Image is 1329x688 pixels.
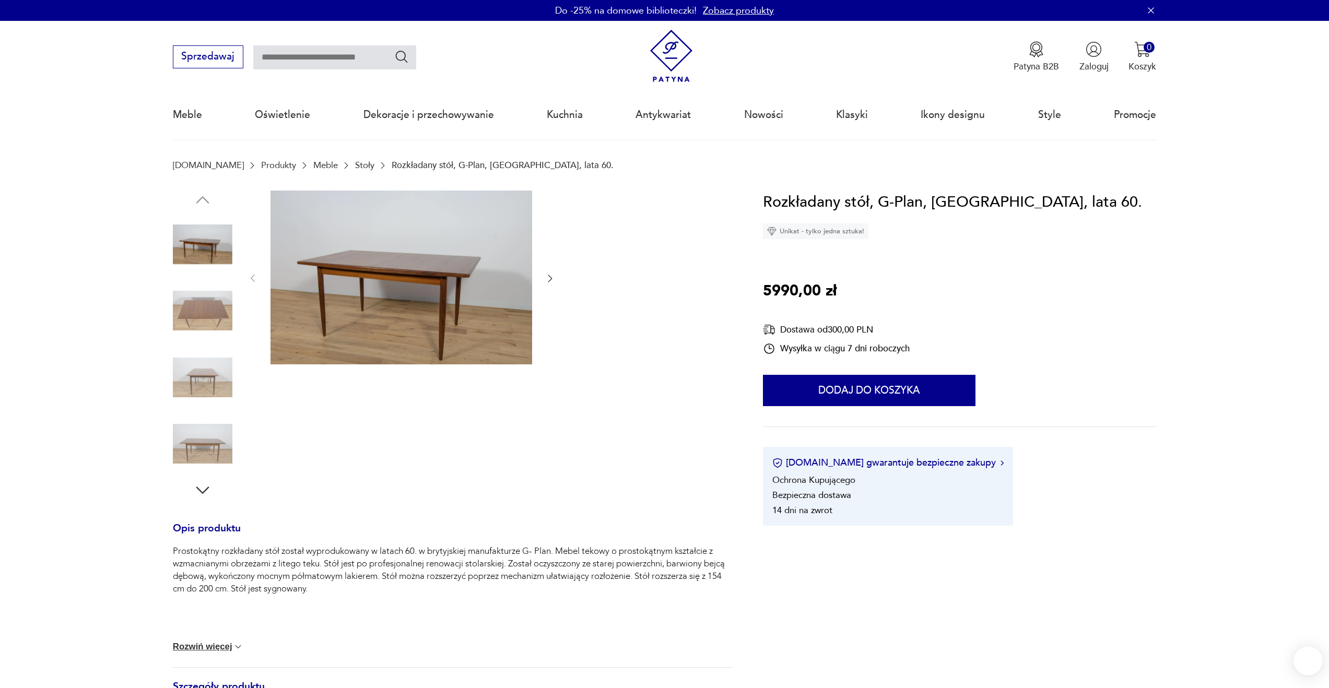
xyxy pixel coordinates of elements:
[392,160,614,170] p: Rozkładany stół, G-Plan, [GEOGRAPHIC_DATA], lata 60.
[744,91,783,139] a: Nowości
[1134,41,1150,57] img: Ikona koszyka
[1079,61,1109,73] p: Zaloguj
[772,504,832,516] li: 14 dni na zwrot
[270,191,532,365] img: Zdjęcie produktu Rozkładany stół, G-Plan, Wielka Brytania, lata 60.
[767,227,777,236] img: Ikona diamentu
[1028,41,1044,57] img: Ikona medalu
[1014,41,1059,73] button: Patyna B2B
[173,45,243,68] button: Sprzedawaj
[173,348,232,407] img: Zdjęcie produktu Rozkładany stół, G-Plan, Wielka Brytania, lata 60.
[1293,646,1323,675] iframe: Smartsupp widget button
[173,91,202,139] a: Meble
[394,49,409,64] button: Szukaj
[173,160,244,170] a: [DOMAIN_NAME]
[233,642,243,652] img: chevron down
[763,191,1142,215] h1: Rozkładany stół, G-Plan, [GEOGRAPHIC_DATA], lata 60.
[763,279,837,303] p: 5990,00 zł
[763,323,910,336] div: Dostawa od 300,00 PLN
[173,414,232,473] img: Zdjęcie produktu Rozkładany stół, G-Plan, Wielka Brytania, lata 60.
[772,474,855,486] li: Ochrona Kupującego
[763,342,910,355] div: Wysyłka w ciągu 7 dni roboczych
[1001,460,1004,466] img: Ikona strzałki w prawo
[836,91,868,139] a: Klasyki
[763,323,775,336] img: Ikona dostawy
[772,458,783,468] img: Ikona certyfikatu
[355,160,374,170] a: Stoły
[1014,61,1059,73] p: Patyna B2B
[1128,61,1156,73] p: Koszyk
[772,489,851,501] li: Bezpieczna dostawa
[1114,91,1156,139] a: Promocje
[645,30,698,82] img: Patyna - sklep z meblami i dekoracjami vintage
[547,91,583,139] a: Kuchnia
[1144,42,1155,53] div: 0
[173,525,733,545] h3: Opis produktu
[261,160,296,170] a: Produkty
[173,545,733,595] p: Prostokątny rozkładany stół został wyprodukowany w latach 60. w brytyjskiej manufakturze G- Plan....
[1079,41,1109,73] button: Zaloguj
[173,215,232,274] img: Zdjęcie produktu Rozkładany stół, G-Plan, Wielka Brytania, lata 60.
[763,223,868,239] div: Unikat - tylko jedna sztuka!
[1014,41,1059,73] a: Ikona medaluPatyna B2B
[1038,91,1061,139] a: Style
[313,160,338,170] a: Meble
[255,91,310,139] a: Oświetlenie
[173,53,243,62] a: Sprzedawaj
[772,456,1004,469] button: [DOMAIN_NAME] gwarantuje bezpieczne zakupy
[363,91,494,139] a: Dekoracje i przechowywanie
[636,91,691,139] a: Antykwariat
[555,4,697,17] p: Do -25% na domowe biblioteczki!
[1128,41,1156,73] button: 0Koszyk
[763,375,975,406] button: Dodaj do koszyka
[173,642,244,652] button: Rozwiń więcej
[703,4,774,17] a: Zobacz produkty
[1086,41,1102,57] img: Ikonka użytkownika
[921,91,985,139] a: Ikony designu
[173,281,232,340] img: Zdjęcie produktu Rozkładany stół, G-Plan, Wielka Brytania, lata 60.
